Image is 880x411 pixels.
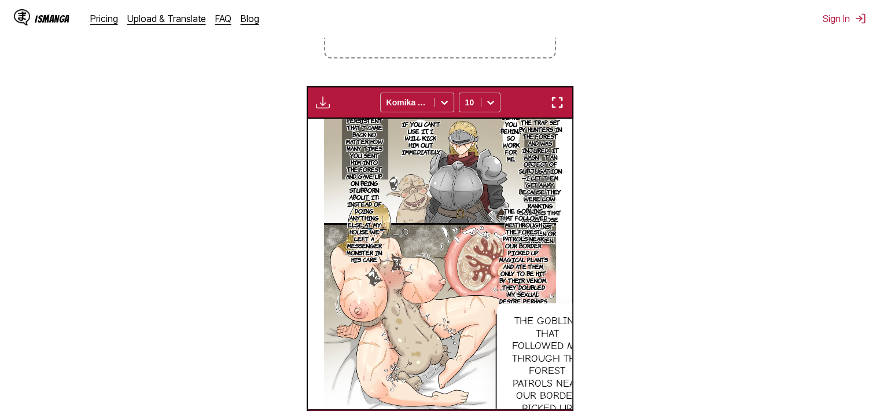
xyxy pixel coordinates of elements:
[823,13,866,24] button: Sign In
[14,9,90,28] a: IsManga LogoIsManga
[517,82,564,246] p: The other day, I ran into a goblin who had fallen victim to the trap set by hunters in the forest...
[35,13,69,24] div: IsManga
[90,13,118,24] a: Pricing
[215,13,231,24] a: FAQ
[343,38,386,265] p: Later, he reappeared in front of me. He didn't even try to run away from the.... Evidently, he go...
[14,9,30,25] img: IsManga Logo
[316,96,330,109] img: Download translated images
[399,118,442,157] p: If you can't use it, I will kick him out immediately.
[855,13,866,24] img: Sign out
[127,13,206,24] a: Upload & Translate
[324,119,557,409] img: Manga Panel
[498,104,524,164] p: I'll leave you behind, so work for me.
[550,96,564,109] img: Enter fullscreen
[241,13,259,24] a: Blog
